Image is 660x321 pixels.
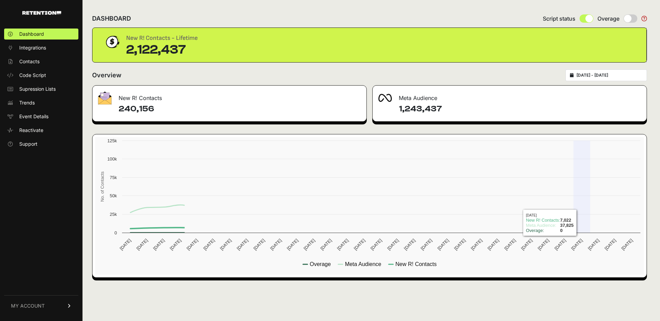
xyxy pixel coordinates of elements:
a: Code Script [4,70,78,81]
text: Overage [310,261,331,267]
span: Supression Lists [19,86,56,92]
text: [DATE] [219,238,232,251]
img: dollar-coin-05c43ed7efb7bc0c12610022525b4bbbb207c7efeef5aecc26f025e68dcafac9.png [103,33,121,51]
text: [DATE] [486,238,500,251]
text: [DATE] [420,238,433,251]
text: [DATE] [319,238,333,251]
a: Integrations [4,42,78,53]
text: [DATE] [370,238,383,251]
img: fa-envelope-19ae18322b30453b285274b1b8af3d052b27d846a4fbe8435d1a52b978f639a2.png [98,91,112,104]
span: Overage [597,14,619,23]
a: Trends [4,97,78,108]
text: [DATE] [286,238,299,251]
h4: 240,156 [119,103,361,114]
h4: 1,243,437 [399,103,641,114]
text: 50k [110,193,117,198]
span: Event Details [19,113,48,120]
span: Trends [19,99,35,106]
text: [DATE] [169,238,182,251]
span: Script status [543,14,575,23]
h2: DASHBOARD [92,14,131,23]
div: Meta Audience [373,86,647,106]
img: Retention.com [22,11,61,15]
span: Contacts [19,58,40,65]
text: [DATE] [353,238,366,251]
a: MY ACCOUNT [4,295,78,316]
text: [DATE] [186,238,199,251]
text: [DATE] [520,238,533,251]
text: Meta Audience [345,261,381,267]
text: No. of Contacts [100,171,105,202]
text: [DATE] [553,238,567,251]
text: 100k [107,156,117,162]
span: Integrations [19,44,46,51]
text: 75k [110,175,117,180]
text: [DATE] [604,238,617,251]
text: [DATE] [403,238,416,251]
text: [DATE] [570,238,584,251]
text: [DATE] [236,238,249,251]
span: Dashboard [19,31,44,37]
img: fa-meta-2f981b61bb99beabf952f7030308934f19ce035c18b003e963880cc3fabeebb7.png [378,94,392,102]
span: MY ACCOUNT [11,302,45,309]
a: Support [4,139,78,150]
text: 125k [107,138,117,143]
text: New R! Contacts [395,261,437,267]
text: 25k [110,212,117,217]
span: Code Script [19,72,46,79]
h2: Overview [92,70,121,80]
text: [DATE] [135,238,149,251]
text: [DATE] [587,238,600,251]
text: 0 [114,230,117,235]
text: [DATE] [252,238,266,251]
span: Support [19,141,37,147]
a: Dashboard [4,29,78,40]
a: Reactivate [4,125,78,136]
text: [DATE] [152,238,165,251]
a: Event Details [4,111,78,122]
text: [DATE] [302,238,316,251]
text: [DATE] [453,238,466,251]
text: [DATE] [269,238,283,251]
text: [DATE] [202,238,216,251]
a: Contacts [4,56,78,67]
text: [DATE] [537,238,550,251]
span: Reactivate [19,127,43,134]
a: Supression Lists [4,84,78,95]
text: [DATE] [436,238,450,251]
div: New R! Contacts - Lifetime [126,33,198,43]
text: [DATE] [386,238,399,251]
text: [DATE] [503,238,517,251]
text: [DATE] [336,238,350,251]
text: [DATE] [470,238,483,251]
text: [DATE] [620,238,634,251]
div: New R! Contacts [92,86,366,106]
text: [DATE] [119,238,132,251]
div: 2,122,437 [126,43,198,57]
